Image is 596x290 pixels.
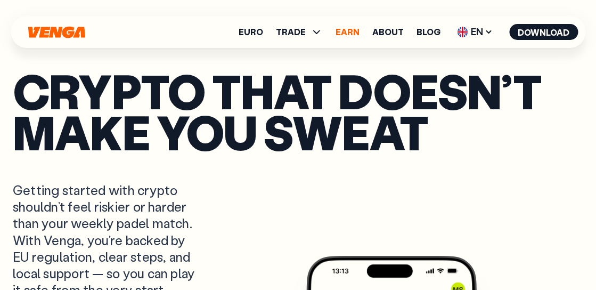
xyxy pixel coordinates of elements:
a: About [372,28,404,36]
a: Blog [417,28,440,36]
button: Download [509,24,578,40]
img: flag-uk [457,27,468,37]
a: Earn [336,28,360,36]
span: TRADE [276,28,306,36]
h1: Crypto that doesn’t make you sweat [13,70,583,152]
a: Euro [239,28,263,36]
svg: Home [27,26,86,38]
span: TRADE [276,26,323,38]
span: EN [453,23,496,41]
